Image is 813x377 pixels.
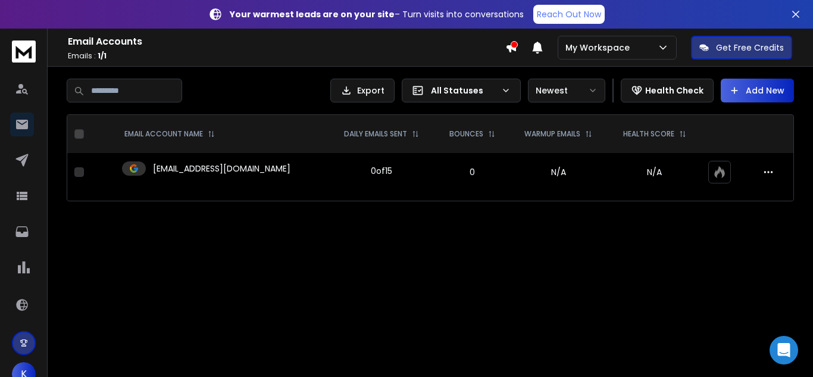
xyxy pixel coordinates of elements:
[449,129,483,139] p: BOUNCES
[770,336,798,364] div: Open Intercom Messenger
[623,129,674,139] p: HEALTH SCORE
[716,42,784,54] p: Get Free Credits
[431,85,496,96] p: All Statuses
[565,42,634,54] p: My Workspace
[98,51,107,61] span: 1 / 1
[12,40,36,63] img: logo
[230,8,524,20] p: – Turn visits into conversations
[442,166,502,178] p: 0
[230,8,395,20] strong: Your warmest leads are on your site
[537,8,601,20] p: Reach Out Now
[509,153,608,191] td: N/A
[528,79,605,102] button: Newest
[524,129,580,139] p: WARMUP EMAILS
[344,129,407,139] p: DAILY EMAILS SENT
[153,163,290,175] p: [EMAIL_ADDRESS][DOMAIN_NAME]
[124,129,215,139] div: EMAIL ACCOUNT NAME
[330,79,395,102] button: Export
[645,85,703,96] p: Health Check
[615,166,694,178] p: N/A
[721,79,794,102] button: Add New
[691,36,792,60] button: Get Free Credits
[533,5,605,24] a: Reach Out Now
[68,51,505,61] p: Emails :
[371,165,392,177] div: 0 of 15
[68,35,505,49] h1: Email Accounts
[621,79,714,102] button: Health Check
